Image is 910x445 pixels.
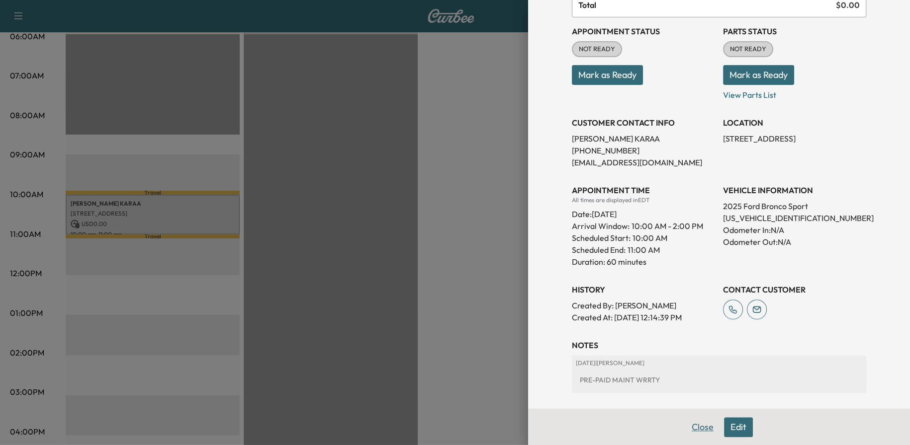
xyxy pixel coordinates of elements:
button: Edit [724,417,753,437]
p: [DATE] | [PERSON_NAME] [576,359,862,367]
p: Created At : [DATE] 12:14:39 PM [572,311,715,323]
p: Created By : [PERSON_NAME] [572,299,715,311]
span: 10:00 AM - 2:00 PM [632,220,703,232]
button: Mark as Ready [572,65,643,85]
div: PRE-PAID MAINT WRRTY [576,371,862,389]
h3: APPOINTMENT TIME [572,184,715,196]
p: [EMAIL_ADDRESS][DOMAIN_NAME] [572,156,715,168]
p: [PERSON_NAME] KARAA [572,133,715,145]
h3: CUSTOMER CONTACT INFO [572,117,715,129]
p: Duration: 60 minutes [572,256,715,268]
p: 11:00 AM [628,244,660,256]
p: 2025 Ford Bronco Sport [723,200,866,212]
h3: CONTACT CUSTOMER [723,284,866,296]
span: NOT READY [724,44,772,54]
p: Odometer Out: N/A [723,236,866,248]
h3: NOTES [572,339,866,351]
h3: History [572,284,715,296]
p: [US_VEHICLE_IDENTIFICATION_NUMBER] [723,212,866,224]
h3: LOCATION [723,117,866,129]
p: View Parts List [723,85,866,101]
p: 10:00 AM [633,232,667,244]
h3: VEHICLE INFORMATION [723,184,866,196]
h3: Parts Status [723,25,866,37]
p: Arrival Window: [572,220,715,232]
div: All times are displayed in EDT [572,196,715,204]
p: Odometer In: N/A [723,224,866,236]
button: Close [685,417,720,437]
p: [STREET_ADDRESS] [723,133,866,145]
div: Date: [DATE] [572,204,715,220]
p: [PHONE_NUMBER] [572,145,715,156]
p: Scheduled Start: [572,232,631,244]
span: NOT READY [573,44,621,54]
p: Scheduled End: [572,244,626,256]
button: Mark as Ready [723,65,794,85]
h3: Appointment Status [572,25,715,37]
